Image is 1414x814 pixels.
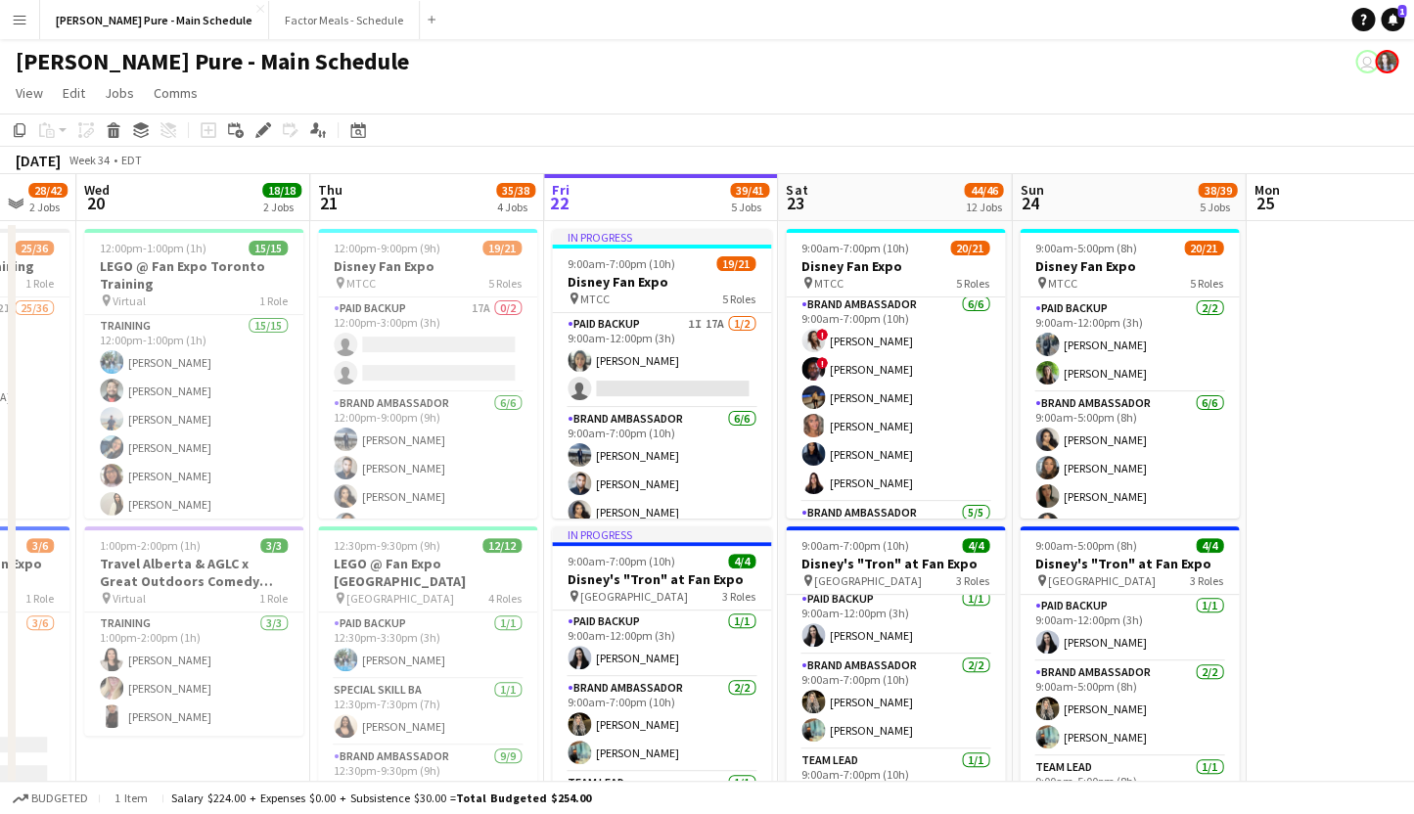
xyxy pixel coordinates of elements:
span: 28/42 [28,183,68,198]
span: 39/41 [730,183,769,198]
app-card-role: Brand Ambassador6/612:00pm-9:00pm (9h)[PERSON_NAME][PERSON_NAME][PERSON_NAME][PERSON_NAME] [318,392,537,601]
span: [GEOGRAPHIC_DATA] [1048,573,1156,588]
span: MTCC [814,276,844,291]
div: 5 Jobs [731,200,768,214]
span: ! [816,357,828,369]
span: Edit [63,84,85,102]
span: 1 Role [259,591,288,606]
span: 22 [549,192,570,214]
h3: Disney Fan Expo [786,257,1005,275]
app-card-role: Paid Backup1I17A1/29:00am-12:00pm (3h)[PERSON_NAME] [552,313,771,408]
div: 5 Jobs [1199,200,1236,214]
a: View [8,80,51,106]
h1: [PERSON_NAME] Pure - Main Schedule [16,47,409,76]
app-card-role: Paid Backup1/19:00am-12:00pm (3h)[PERSON_NAME] [1020,595,1239,661]
h3: Disney Fan Expo [1020,257,1239,275]
app-job-card: In progress9:00am-7:00pm (10h)19/21Disney Fan Expo MTCC5 RolesPaid Backup1I17A1/29:00am-12:00pm (... [552,229,771,519]
div: 2 Jobs [29,200,67,214]
span: Mon [1254,181,1279,199]
span: 19/21 [482,241,522,255]
span: MTCC [346,276,376,291]
span: 35/38 [496,183,535,198]
h3: Disney Fan Expo [552,273,771,291]
app-card-role: Brand Ambassador2/29:00am-5:00pm (8h)[PERSON_NAME][PERSON_NAME] [1020,661,1239,756]
span: Jobs [105,84,134,102]
span: 9:00am-7:00pm (10h) [568,256,675,271]
app-card-role: Brand Ambassador6/69:00am-7:00pm (10h)![PERSON_NAME]![PERSON_NAME][PERSON_NAME][PERSON_NAME][PERS... [786,294,1005,502]
app-card-role: Training3/31:00pm-2:00pm (1h)[PERSON_NAME][PERSON_NAME][PERSON_NAME] [84,612,303,736]
h3: Disney Fan Expo [318,257,537,275]
app-card-role: Paid Backup1/19:00am-12:00pm (3h)[PERSON_NAME] [552,610,771,677]
div: 12 Jobs [965,200,1002,214]
app-job-card: 12:00pm-1:00pm (1h)15/15LEGO @ Fan Expo Toronto Training Virtual1 RoleTraining15/1512:00pm-1:00pm... [84,229,303,519]
app-card-role: Training15/1512:00pm-1:00pm (1h)[PERSON_NAME][PERSON_NAME][PERSON_NAME][PERSON_NAME][PERSON_NAME]... [84,315,303,785]
span: Virtual [113,591,146,606]
app-job-card: 1:00pm-2:00pm (1h)3/3Travel Alberta & AGLC x Great Outdoors Comedy Festival Training Virtual1 Rol... [84,526,303,736]
div: In progress [552,229,771,245]
a: 1 [1381,8,1404,31]
app-job-card: 12:00pm-9:00pm (9h)19/21Disney Fan Expo MTCC5 RolesPaid Backup17A0/212:00pm-3:00pm (3h) Brand Amb... [318,229,537,519]
div: EDT [121,153,142,167]
span: 1 item [108,791,155,805]
span: 9:00am-7:00pm (10h) [801,538,909,553]
span: 18/18 [262,183,301,198]
span: Virtual [113,294,146,308]
span: 12/12 [482,538,522,553]
app-card-role: Brand Ambassador2/29:00am-7:00pm (10h)[PERSON_NAME][PERSON_NAME] [786,655,1005,749]
span: 4/4 [728,554,755,568]
span: 5 Roles [722,292,755,306]
span: [GEOGRAPHIC_DATA] [346,591,454,606]
span: Sun [1020,181,1043,199]
h3: Disney's "Tron" at Fan Expo [786,555,1005,572]
span: 1 Role [259,294,288,308]
span: Budgeted [31,791,88,805]
app-user-avatar: Ashleigh Rains [1375,50,1398,73]
span: 12:00pm-9:00pm (9h) [334,241,440,255]
span: 38/39 [1198,183,1237,198]
span: [GEOGRAPHIC_DATA] [814,573,922,588]
a: Edit [55,80,93,106]
span: 9:00am-7:00pm (10h) [568,554,675,568]
span: 3 Roles [956,573,989,588]
span: 24 [1017,192,1043,214]
span: MTCC [1048,276,1077,291]
span: 1 Role [25,276,54,291]
span: ! [816,329,828,340]
span: [GEOGRAPHIC_DATA] [580,589,688,604]
span: 25 [1251,192,1279,214]
span: 5 Roles [488,276,522,291]
div: In progress [552,526,771,542]
app-card-role: Special Skill BA1/112:30pm-7:30pm (7h)[PERSON_NAME] [318,679,537,746]
h3: Disney's "Tron" at Fan Expo [1020,555,1239,572]
span: 19/21 [716,256,755,271]
span: 9:00am-5:00pm (8h) [1035,538,1137,553]
a: Jobs [97,80,142,106]
app-user-avatar: Tifany Scifo [1355,50,1379,73]
span: 20 [81,192,110,214]
span: 44/46 [964,183,1003,198]
span: 4 Roles [488,591,522,606]
span: Comms [154,84,198,102]
span: 25/36 [15,241,54,255]
span: 5 Roles [956,276,989,291]
app-card-role: Brand Ambassador6/69:00am-7:00pm (10h)[PERSON_NAME][PERSON_NAME][PERSON_NAME] [552,408,771,616]
app-card-role: Paid Backup17A0/212:00pm-3:00pm (3h) [318,297,537,392]
app-job-card: 9:00am-5:00pm (8h)20/21Disney Fan Expo MTCC5 RolesPaid Backup2/29:00am-12:00pm (3h)[PERSON_NAME][... [1020,229,1239,519]
span: Total Budgeted $254.00 [456,791,591,805]
app-card-role: Brand Ambassador2/29:00am-7:00pm (10h)[PERSON_NAME][PERSON_NAME] [552,677,771,772]
div: Salary $224.00 + Expenses $0.00 + Subsistence $30.00 = [171,791,591,805]
span: 12:30pm-9:30pm (9h) [334,538,440,553]
div: 4 Jobs [497,200,534,214]
app-card-role: Brand Ambassador6/69:00am-5:00pm (8h)[PERSON_NAME][PERSON_NAME][PERSON_NAME][PERSON_NAME] [1020,392,1239,601]
app-card-role: Paid Backup1/19:00am-12:00pm (3h)[PERSON_NAME] [786,588,1005,655]
div: 2 Jobs [263,200,300,214]
span: 3 Roles [1190,573,1223,588]
span: 9:00am-7:00pm (10h) [801,241,909,255]
h3: Travel Alberta & AGLC x Great Outdoors Comedy Festival Training [84,555,303,590]
span: 21 [315,192,342,214]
